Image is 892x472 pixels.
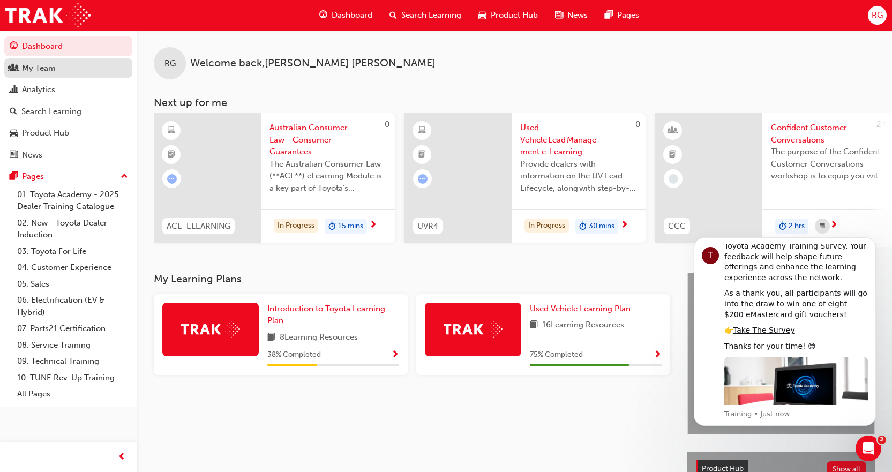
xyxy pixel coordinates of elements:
div: Search Learning [21,106,81,118]
span: learningResourceType_ELEARNING-icon [168,124,175,138]
a: pages-iconPages [596,4,648,26]
a: 08. Service Training [13,337,132,354]
span: Australian Consumer Law - Consumer Guarantees - eLearning module [269,122,386,158]
span: Product Hub [491,9,538,21]
iframe: Intercom live chat [856,436,881,461]
span: 15 mins [338,220,363,233]
a: Dashboard [4,36,132,56]
button: DashboardMy TeamAnalyticsSearch LearningProduct HubNews [4,34,132,167]
span: learningRecordVerb_ATTEMPT-icon [167,174,177,184]
span: 38 % Completed [267,349,321,361]
a: 01. Toyota Academy - 2025 Dealer Training Catalogue [13,186,132,215]
span: next-icon [830,221,838,230]
span: calendar-icon [820,220,825,233]
a: Search Learning [4,102,132,122]
span: Search Learning [401,9,461,21]
h3: Next up for me [137,96,892,109]
span: news-icon [555,9,563,22]
button: Pages [4,167,132,186]
span: next-icon [620,221,628,230]
span: 240 [876,119,891,129]
a: guage-iconDashboard [311,4,381,26]
span: Welcome back , [PERSON_NAME] [PERSON_NAME] [190,57,436,70]
span: duration-icon [328,220,336,234]
span: up-icon [121,170,128,184]
span: ACL_ELEARNING [167,220,230,233]
a: Analytics [4,80,132,100]
span: car-icon [478,9,486,22]
span: 0 [385,119,389,129]
div: My Team [22,62,56,74]
span: CCC [668,220,686,233]
span: booktick-icon [418,148,426,162]
span: UVR4 [417,220,438,233]
a: 0UVR4Used Vehicle Lead Management e-Learning ModuleProvide dealers with information on the UV Lea... [404,113,646,243]
button: RG [868,6,887,25]
span: Pages [617,9,639,21]
span: news-icon [10,151,18,160]
span: Used Vehicle Lead Management e-Learning Module [520,122,637,158]
span: search-icon [10,107,17,117]
span: prev-icon [118,451,126,464]
span: chart-icon [10,85,18,95]
span: learningRecordVerb_ATTEMPT-icon [418,174,428,184]
span: book-icon [267,331,275,344]
span: learningRecordVerb_NONE-icon [669,174,678,184]
span: car-icon [10,129,18,138]
span: book-icon [530,319,538,332]
span: Show Progress [391,350,399,360]
span: next-icon [369,221,377,230]
a: 03. Toyota For Life [13,243,132,260]
iframe: Intercom notifications message [678,228,892,432]
a: Take The Survey [56,98,117,107]
span: Used Vehicle Learning Plan [530,304,631,313]
a: 09. Technical Training [13,353,132,370]
span: 8 Learning Resources [280,331,358,344]
span: Confident Customer Conversations [771,122,888,146]
span: The Australian Consumer Law (**ACL**) eLearning Module is a key part of Toyota’s compliance progr... [269,158,386,194]
span: guage-icon [319,9,327,22]
div: Pages [22,170,44,183]
span: 2 hrs [789,220,805,233]
img: Trak [181,321,240,338]
div: In Progress [274,219,318,233]
p: Message from Training, sent Just now [47,182,190,191]
div: Analytics [22,84,55,96]
a: Introduction to Toyota Learning Plan [267,303,399,327]
a: 04. Customer Experience [13,259,132,276]
span: 0 [635,119,640,129]
a: 02. New - Toyota Dealer Induction [13,215,132,243]
div: As a thank you, all participants will go into the draw to win one of eight $200 eMastercard gift ... [47,61,190,92]
span: 30 mins [589,220,614,233]
a: news-iconNews [546,4,596,26]
div: News [22,149,42,161]
a: 05. Sales [13,276,132,293]
span: 2 [878,436,886,444]
span: Provide dealers with information on the UV Lead Lifecycle, along with step-by-step instructions f... [520,158,637,194]
a: 07. Parts21 Certification [13,320,132,337]
span: The purpose of the Confident Customer Conversations workshop is to equip you with tools to commun... [771,146,888,182]
a: search-iconSearch Learning [381,4,470,26]
a: Product Hub [4,123,132,143]
span: booktick-icon [168,148,175,162]
a: 10. TUNE Rev-Up Training [13,370,132,386]
span: guage-icon [10,42,18,51]
img: Trak [5,3,91,27]
span: booktick-icon [669,148,677,162]
span: Introduction to Toyota Learning Plan [267,304,385,326]
span: search-icon [389,9,397,22]
span: 75 % Completed [530,349,583,361]
span: RG [164,57,176,70]
a: 0ACL_ELEARNINGAustralian Consumer Law - Consumer Guarantees - eLearning moduleThe Australian Cons... [154,113,395,243]
div: In Progress [524,219,569,233]
span: learningResourceType_ELEARNING-icon [418,124,426,138]
span: pages-icon [10,172,18,182]
span: duration-icon [579,220,587,234]
a: 06. Electrification (EV & Hybrid) [13,292,132,320]
a: All Pages [13,386,132,402]
span: duration-icon [779,220,786,234]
